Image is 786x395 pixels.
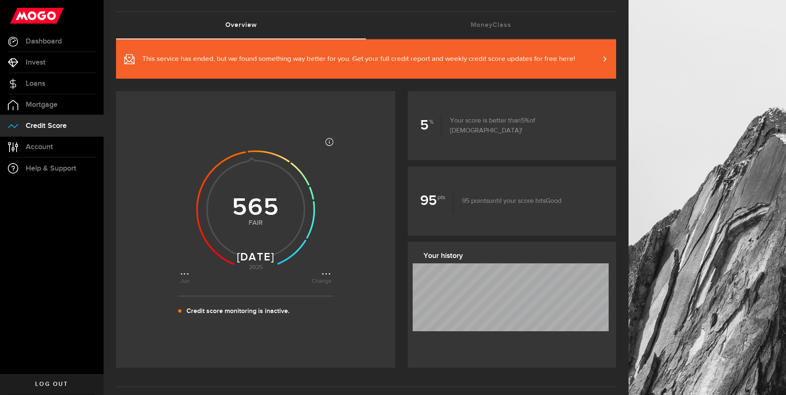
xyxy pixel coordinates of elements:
span: Help & Support [26,165,76,172]
p: until your score hits [454,196,561,206]
span: Account [26,143,53,151]
b: 5 [420,114,442,137]
button: Open LiveChat chat widget [7,3,31,28]
span: 5 [521,118,530,124]
p: Credit score monitoring is inactive. [186,306,290,316]
span: This service has ended, but we found something way better for you. Get your full credit report an... [142,54,575,64]
span: Credit Score [26,122,67,130]
span: Good [546,198,561,205]
span: Loans [26,80,45,87]
b: 95 [420,190,454,212]
span: Mortgage [26,101,58,108]
a: MoneyClass [366,12,617,39]
p: Your score is better than of [DEMOGRAPHIC_DATA]! [442,116,604,136]
span: Dashboard [26,38,62,45]
span: 95 points [462,198,489,205]
a: Overview [116,12,366,39]
span: Invest [26,59,46,66]
h3: Your history [423,249,606,263]
a: This service has ended, but we found something way better for you. Get your full credit report an... [116,39,616,79]
ul: Tabs Navigation [116,11,616,39]
span: Log out [35,381,68,387]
